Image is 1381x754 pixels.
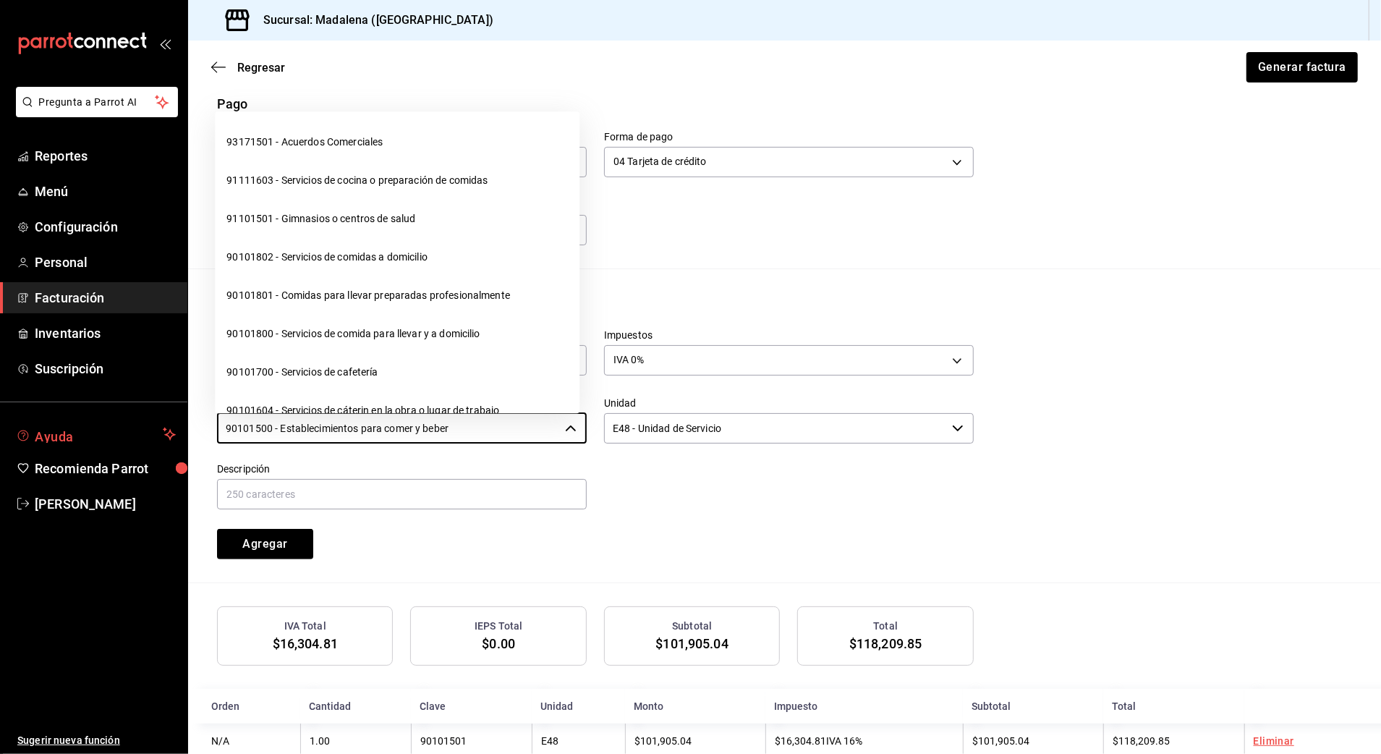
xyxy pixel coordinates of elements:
[217,529,313,559] button: Agregar
[963,689,1103,724] th: Subtotal
[215,354,579,392] li: 90101700 - Servicios de cafetería
[775,735,826,747] span: $16,304.81
[10,105,178,120] a: Pregunta a Parrot AI
[217,479,587,509] input: 250 caracteres
[310,735,330,747] span: 1.00
[1103,689,1244,724] th: Total
[613,352,645,367] span: IVA 0%
[215,124,579,162] li: 93171501 - Acuerdos Comerciales
[217,413,559,444] input: Elige una opción
[217,464,587,474] label: Descripción
[159,38,171,49] button: open_drawer_menu
[634,735,692,747] span: $101,905.04
[35,288,176,308] span: Facturación
[765,689,963,724] th: Impuesto
[1246,52,1358,82] button: Generar factura
[252,12,493,29] h3: Sucursal: Madalena ([GEOGRAPHIC_DATA])
[411,689,531,724] th: Clave
[604,132,974,142] label: Forma de pago
[215,277,579,315] li: 90101801 - Comidas para llevar preparadas profesionalmente
[188,689,300,724] th: Orden
[672,619,712,634] h3: Subtotal
[35,217,176,237] span: Configuración
[17,733,176,748] span: Sugerir nueva función
[35,459,176,478] span: Recomienda Parrot
[482,636,515,651] span: $0.00
[1254,735,1294,747] a: Eliminar
[873,619,898,634] h3: Total
[215,239,579,277] li: 90101802 - Servicios de comidas a domicilio
[604,413,946,444] input: Elige una opción
[604,398,974,408] label: Unidad
[211,61,285,75] button: Regresar
[237,61,285,75] span: Regresar
[16,87,178,117] button: Pregunta a Parrot AI
[35,323,176,343] span: Inventarios
[35,425,157,443] span: Ayuda
[215,200,579,239] li: 91101501 - Gimnasios o centros de salud
[284,619,326,634] h3: IVA Total
[1113,735,1170,747] span: $118,209.85
[35,494,176,514] span: [PERSON_NAME]
[35,359,176,378] span: Suscripción
[35,146,176,166] span: Reportes
[39,95,156,110] span: Pregunta a Parrot AI
[655,636,728,651] span: $101,905.04
[613,154,707,169] span: 04 Tarjeta de crédito
[849,636,922,651] span: $118,209.85
[215,162,579,200] li: 91111603 - Servicios de cocina o preparación de comidas
[215,392,579,431] li: 90101604 - Servicios de cáterin en la obra o lugar de trabajo
[35,253,176,272] span: Personal
[475,619,522,634] h3: IEPS Total
[273,636,338,651] span: $16,304.81
[35,182,176,201] span: Menú
[300,689,411,724] th: Cantidad
[604,330,974,340] label: Impuestos
[215,315,579,354] li: 90101800 - Servicios de comida para llevar y a domicilio
[972,735,1029,747] span: $101,905.04
[625,689,765,724] th: Monto
[532,689,625,724] th: Unidad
